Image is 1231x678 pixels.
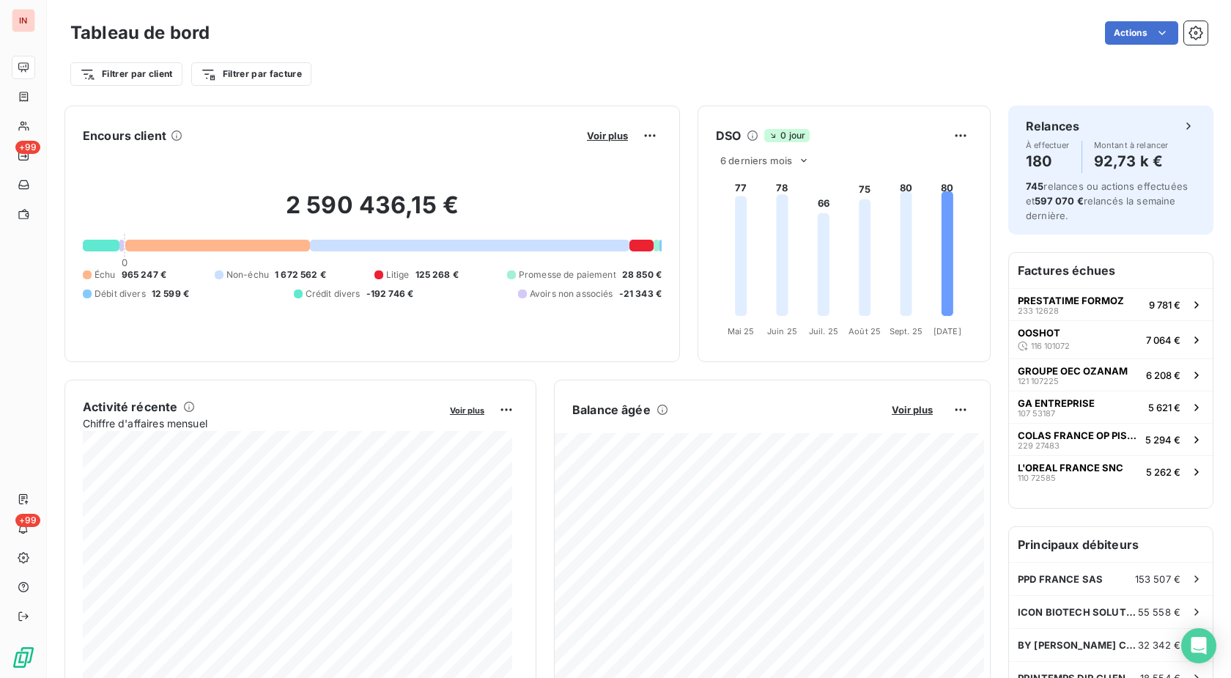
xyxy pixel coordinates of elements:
[122,268,166,281] span: 965 247 €
[1009,423,1213,455] button: COLAS FRANCE OP PISTE 1229 274835 294 €
[450,405,484,416] span: Voir plus
[415,268,459,281] span: 125 268 €
[1009,527,1213,562] h6: Principaux débiteurs
[1026,180,1188,221] span: relances ou actions effectuées et relancés la semaine dernière.
[386,268,410,281] span: Litige
[764,129,810,142] span: 0 jour
[934,326,961,336] tspan: [DATE]
[1145,434,1180,446] span: 5 294 €
[1009,253,1213,288] h6: Factures échues
[83,191,662,235] h2: 2 590 436,15 €
[83,127,166,144] h6: Encours client
[530,287,613,301] span: Avoirs non associés
[70,62,182,86] button: Filtrer par client
[519,268,616,281] span: Promesse de paiement
[1146,334,1180,346] span: 7 064 €
[1018,409,1055,418] span: 107 53187
[366,287,414,301] span: -192 746 €
[226,268,269,281] span: Non-échu
[1018,377,1059,386] span: 121 107225
[1026,117,1079,135] h6: Relances
[122,257,127,268] span: 0
[1018,462,1123,474] span: L'OREAL FRANCE SNC
[1146,369,1180,381] span: 6 208 €
[446,403,489,416] button: Voir plus
[622,268,662,281] span: 28 850 €
[1018,573,1103,585] span: PPD FRANCE SAS
[1009,288,1213,320] button: PRESTATIME FORMOZ233 126289 781 €
[892,404,933,416] span: Voir plus
[1094,141,1169,150] span: Montant à relancer
[1009,358,1213,391] button: GROUPE OEC OZANAM121 1072256 208 €
[83,416,440,431] span: Chiffre d'affaires mensuel
[83,398,177,416] h6: Activité récente
[1018,365,1128,377] span: GROUPE OEC OZANAM
[849,326,881,336] tspan: Août 25
[728,326,755,336] tspan: Mai 25
[767,326,797,336] tspan: Juin 25
[1105,21,1178,45] button: Actions
[1009,391,1213,423] button: GA ENTREPRISE107 531875 621 €
[1031,342,1070,350] span: 116 101072
[95,287,146,301] span: Débit divers
[809,326,838,336] tspan: Juil. 25
[716,127,741,144] h6: DSO
[1146,466,1180,478] span: 5 262 €
[95,268,116,281] span: Échu
[15,514,40,527] span: +99
[572,401,651,419] h6: Balance âgée
[1018,327,1060,339] span: OOSHOT
[890,326,923,336] tspan: Sept. 25
[1149,299,1180,311] span: 9 781 €
[1026,141,1070,150] span: À effectuer
[1094,150,1169,173] h4: 92,73 k €
[191,62,311,86] button: Filtrer par facture
[887,403,937,416] button: Voir plus
[1018,606,1138,618] span: ICON BIOTECH SOLUTION
[1018,441,1060,450] span: 229 27483
[1138,639,1180,651] span: 32 342 €
[619,287,662,301] span: -21 343 €
[1018,295,1124,306] span: PRESTATIME FORMOZ
[70,20,210,46] h3: Tableau de bord
[587,130,628,141] span: Voir plus
[1009,320,1213,358] button: OOSHOT116 1010727 064 €
[1009,455,1213,487] button: L'OREAL FRANCE SNC110 725855 262 €
[1018,639,1138,651] span: BY [PERSON_NAME] COMPANIES
[1035,195,1083,207] span: 597 070 €
[1135,573,1180,585] span: 153 507 €
[1138,606,1180,618] span: 55 558 €
[1181,628,1216,663] div: Open Intercom Messenger
[1018,474,1056,482] span: 110 72585
[1026,180,1043,192] span: 745
[306,287,361,301] span: Crédit divers
[583,129,632,142] button: Voir plus
[275,268,326,281] span: 1 672 562 €
[1018,397,1095,409] span: GA ENTREPRISE
[1026,150,1070,173] h4: 180
[12,9,35,32] div: IN
[1018,306,1059,315] span: 233 12628
[152,287,189,301] span: 12 599 €
[15,141,40,154] span: +99
[720,155,792,166] span: 6 derniers mois
[12,646,35,669] img: Logo LeanPay
[1018,430,1139,441] span: COLAS FRANCE OP PISTE 1
[1148,402,1180,413] span: 5 621 €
